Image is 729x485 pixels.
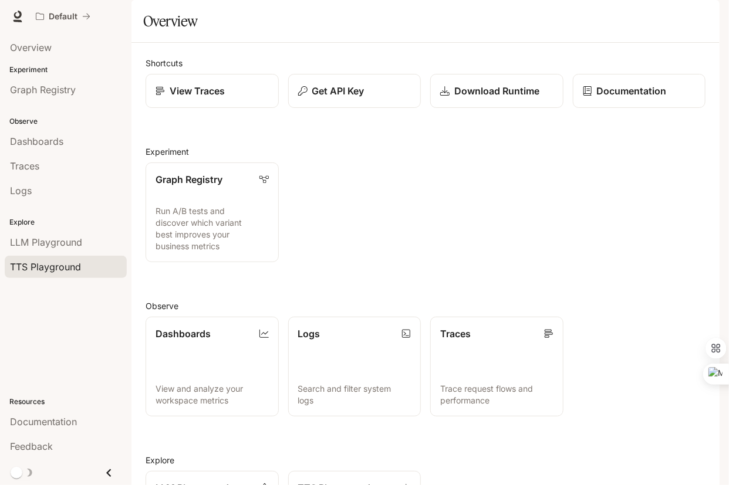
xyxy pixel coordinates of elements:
p: Graph Registry [156,172,222,186]
h2: Observe [146,300,706,312]
p: View and analyze your workspace metrics [156,383,269,406]
h2: Explore [146,454,706,466]
a: Documentation [573,74,706,108]
h2: Shortcuts [146,57,706,69]
a: DashboardsView and analyze your workspace metrics [146,317,279,416]
a: View Traces [146,74,279,108]
p: Get API Key [312,84,365,98]
button: All workspaces [31,5,96,28]
button: Get API Key [288,74,421,108]
a: LogsSearch and filter system logs [288,317,421,416]
p: Trace request flows and performance [440,383,553,406]
p: Traces [440,327,471,341]
p: Search and filter system logs [298,383,411,406]
p: Download Runtime [454,84,539,98]
p: Logs [298,327,320,341]
a: Graph RegistryRun A/B tests and discover which variant best improves your business metrics [146,162,279,262]
p: Documentation [597,84,667,98]
a: TracesTrace request flows and performance [430,317,563,416]
p: Default [49,12,77,22]
a: Download Runtime [430,74,563,108]
p: Run A/B tests and discover which variant best improves your business metrics [156,205,269,252]
h1: Overview [143,9,198,33]
h2: Experiment [146,145,706,158]
p: View Traces [170,84,225,98]
p: Dashboards [156,327,211,341]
